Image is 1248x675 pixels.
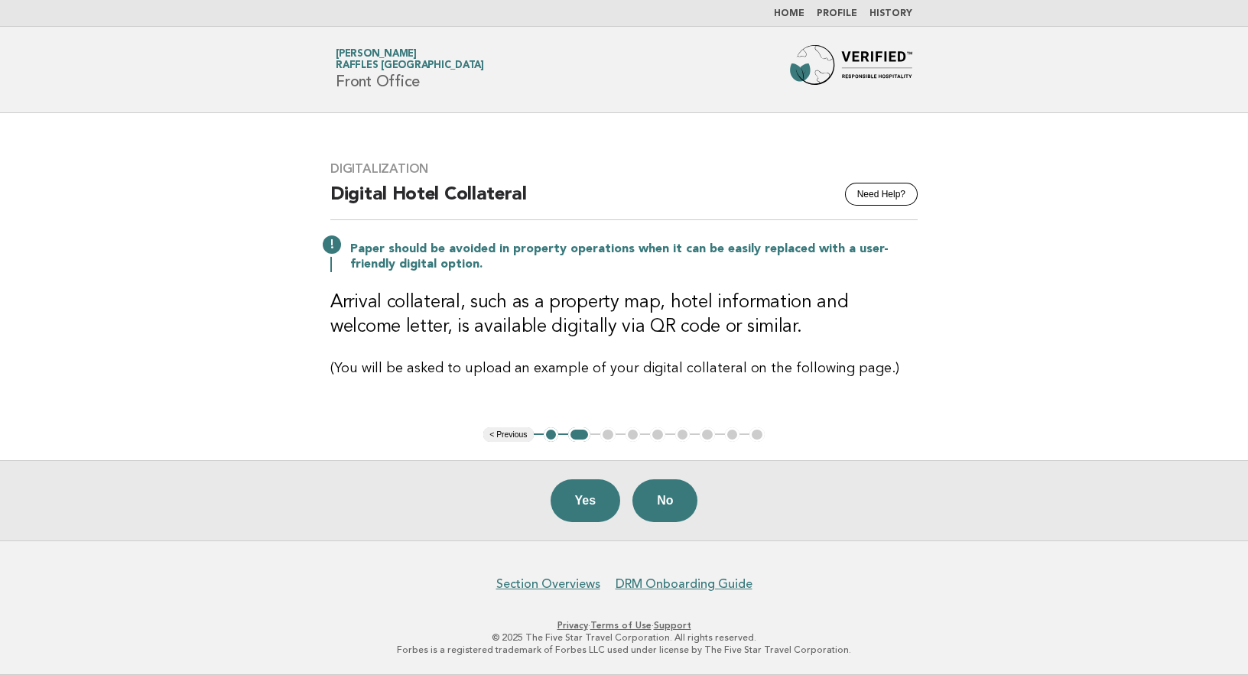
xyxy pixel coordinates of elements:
button: < Previous [483,427,533,443]
img: Forbes Travel Guide [790,45,912,94]
a: [PERSON_NAME]Raffles [GEOGRAPHIC_DATA] [336,49,484,70]
button: Need Help? [845,183,918,206]
h3: Digitalization [330,161,918,177]
p: · · [156,619,1092,631]
a: DRM Onboarding Guide [616,576,752,592]
h3: Arrival collateral, such as a property map, hotel information and welcome letter, is available di... [330,290,918,339]
a: Privacy [557,620,588,631]
button: 1 [544,427,559,443]
button: No [632,479,697,522]
a: Section Overviews [496,576,600,592]
a: History [869,9,912,18]
h2: Digital Hotel Collateral [330,183,918,220]
p: © 2025 The Five Star Travel Corporation. All rights reserved. [156,631,1092,644]
p: Forbes is a registered trademark of Forbes LLC used under license by The Five Star Travel Corpora... [156,644,1092,656]
p: Paper should be avoided in property operations when it can be easily replaced with a user-friendl... [350,242,918,272]
button: Yes [551,479,621,522]
a: Support [654,620,691,631]
button: 2 [568,427,590,443]
span: Raffles [GEOGRAPHIC_DATA] [336,61,484,71]
a: Home [774,9,804,18]
h1: Front Office [336,50,484,89]
a: Profile [817,9,857,18]
p: (You will be asked to upload an example of your digital collateral on the following page.) [330,358,918,379]
a: Terms of Use [590,620,652,631]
